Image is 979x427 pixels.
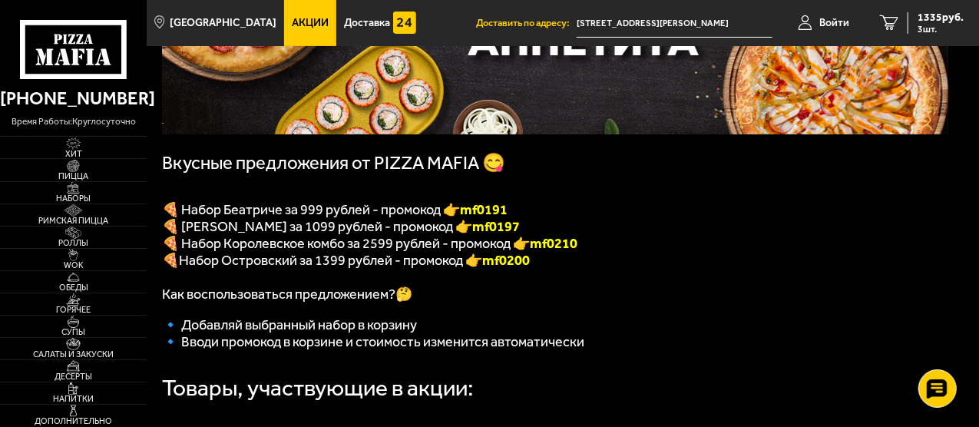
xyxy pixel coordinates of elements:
[162,286,412,303] span: Как воспользоваться предложением?🤔
[472,218,520,235] b: mf0197
[344,18,390,28] span: Доставка
[292,18,329,28] span: Акции
[460,201,508,218] b: mf0191
[162,316,417,333] span: 🔹 Добавляй выбранный набор в корзину
[918,12,964,23] span: 1335 руб.
[179,252,530,269] span: Набор Островский за 1399 рублей - промокод 👉
[170,18,277,28] span: [GEOGRAPHIC_DATA]
[162,235,530,252] span: 🍕 Набор Королевское комбо за 2599 рублей - промокод 👉
[162,201,508,218] span: 🍕 Набор Беатриче за 999 рублей - промокод 👉
[476,18,577,28] span: Доставить по адресу:
[162,152,505,174] span: Вкусные предложения от PIZZA MAFIA 😋
[162,252,179,269] font: 🍕
[918,25,964,34] span: 3 шт.
[819,18,849,28] span: Войти
[162,377,474,400] div: Товары, участвующие в акции:
[577,9,772,38] input: Ваш адрес доставки
[393,12,416,35] img: 15daf4d41897b9f0e9f617042186c801.svg
[482,252,530,269] b: mf0200
[162,333,584,350] span: 🔹 Вводи промокод в корзине и стоимость изменится автоматически
[530,235,577,252] span: mf0210
[162,218,520,235] span: 🍕 [PERSON_NAME] за 1099 рублей - промокод 👉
